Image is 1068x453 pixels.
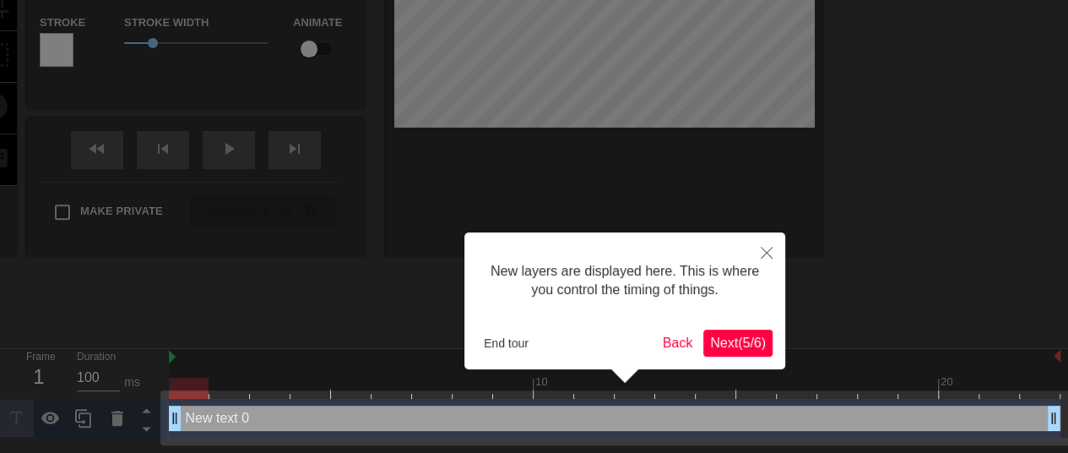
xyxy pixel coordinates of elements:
button: End tour [477,330,535,356]
button: Next [703,330,773,357]
div: New layers are displayed here. This is where you control the timing of things. [477,245,773,317]
button: Close [748,232,785,271]
span: Next ( 5 / 6 ) [710,336,766,350]
button: Back [656,330,700,357]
